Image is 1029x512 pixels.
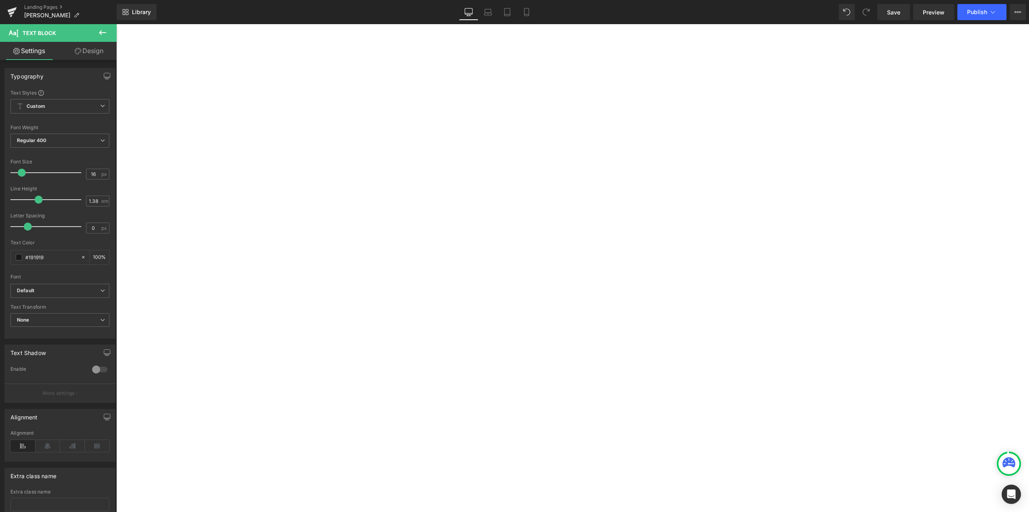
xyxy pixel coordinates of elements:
[101,225,108,231] span: px
[517,4,536,20] a: Mobile
[27,103,45,110] b: Custom
[10,468,56,479] div: Extra class name
[10,68,43,80] div: Typography
[17,287,34,294] i: Default
[839,4,855,20] button: Undo
[10,274,109,280] div: Font
[117,4,156,20] a: New Library
[10,430,109,436] div: Alignment
[967,9,987,15] span: Publish
[10,366,84,374] div: Enable
[60,42,118,60] a: Design
[101,198,108,204] span: em
[25,253,77,262] input: Color
[10,304,109,310] div: Text Transform
[10,186,109,192] div: Line Height
[10,345,46,356] div: Text Shadow
[923,8,945,17] span: Preview
[5,384,115,403] button: More settings
[132,8,151,16] span: Library
[10,409,38,421] div: Alignment
[957,4,1006,20] button: Publish
[43,390,75,397] p: More settings
[858,4,874,20] button: Redo
[913,4,954,20] a: Preview
[23,30,56,36] span: Text Block
[10,489,109,495] div: Extra class name
[1010,4,1026,20] button: More
[90,250,109,264] div: %
[10,213,109,219] div: Letter Spacing
[10,240,109,246] div: Text Color
[887,8,900,17] span: Save
[24,4,117,10] a: Landing Pages
[498,4,517,20] a: Tablet
[10,159,109,165] div: Font Size
[10,125,109,130] div: Font Weight
[10,89,109,96] div: Text Styles
[17,317,29,323] b: None
[17,137,47,143] b: Regular 400
[101,171,108,177] span: px
[24,12,70,19] span: [PERSON_NAME]
[459,4,478,20] a: Desktop
[478,4,498,20] a: Laptop
[1002,485,1021,504] div: Open Intercom Messenger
